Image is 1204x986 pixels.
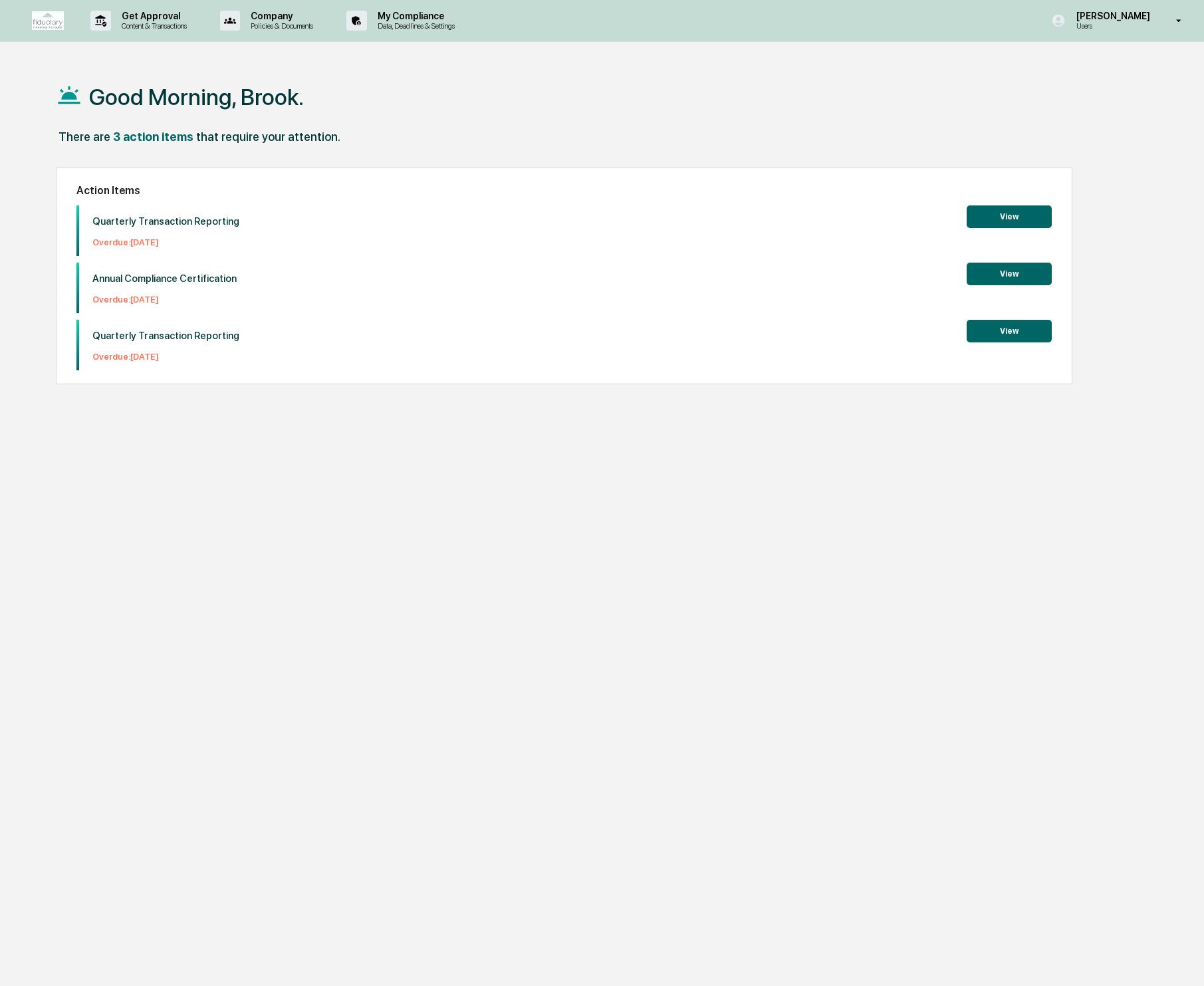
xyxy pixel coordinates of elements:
p: Quarterly Transaction Reporting [92,330,239,342]
p: Policies & Documents [240,21,320,31]
p: Quarterly Transaction Reporting [92,215,239,227]
button: View [967,205,1052,228]
div: 3 action items [113,130,193,144]
p: Overdue: [DATE] [92,237,239,247]
p: Overdue: [DATE] [92,352,239,362]
iframe: Open customer support [1161,942,1197,978]
p: Content & Transactions [111,21,193,31]
button: View [967,263,1052,285]
p: My Compliance [367,11,461,21]
p: Overdue: [DATE] [92,295,237,305]
p: Users [1066,21,1157,31]
p: Data, Deadlines & Settings [367,21,461,31]
a: View [967,324,1052,336]
button: View [967,320,1052,342]
div: that require your attention. [196,130,340,144]
div: There are [59,130,110,144]
h1: Good Morning, Brook. [89,84,304,110]
p: Company [240,11,320,21]
h2: Action Items [76,184,1052,197]
img: logo [32,11,64,30]
a: View [967,209,1052,222]
p: Annual Compliance Certification [92,273,237,285]
a: View [967,267,1052,279]
p: Get Approval [111,11,193,21]
p: [PERSON_NAME] [1066,11,1157,21]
